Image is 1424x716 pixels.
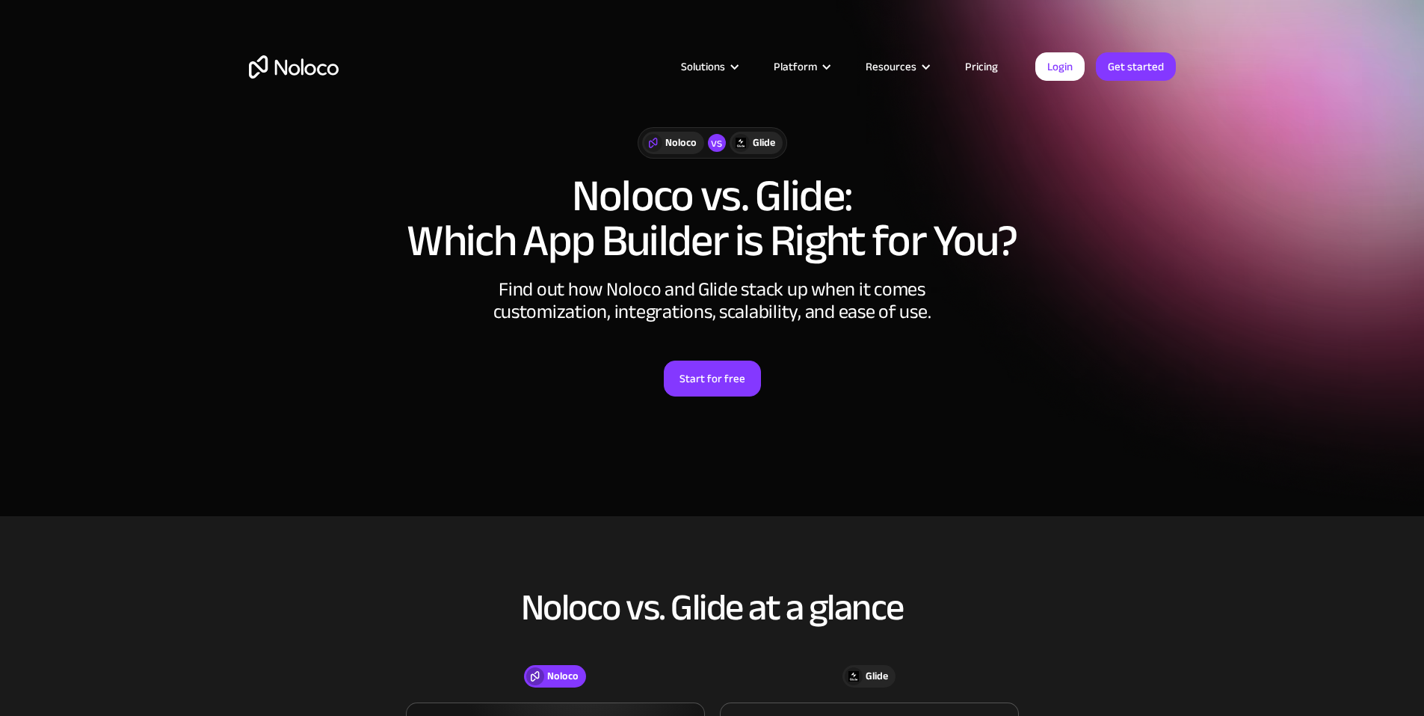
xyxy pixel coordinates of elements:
a: Login [1035,52,1085,81]
a: Pricing [946,57,1017,76]
a: Start for free [664,361,761,397]
div: Solutions [662,57,755,76]
h2: Noloco vs. Glide at a glance [249,587,1176,628]
a: Get started [1096,52,1176,81]
div: Noloco [665,135,697,151]
div: Solutions [681,57,725,76]
div: Platform [774,57,817,76]
div: Find out how Noloco and Glide stack up when it comes customization, integrations, scalability, an... [488,278,937,323]
div: Noloco [547,668,579,685]
div: Glide [753,135,775,151]
div: Platform [755,57,847,76]
div: vs [708,134,726,152]
h1: Noloco vs. Glide: Which App Builder is Right for You? [249,174,1176,263]
a: home [249,55,339,79]
div: Glide [866,668,888,685]
div: Resources [847,57,946,76]
div: Resources [866,57,916,76]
